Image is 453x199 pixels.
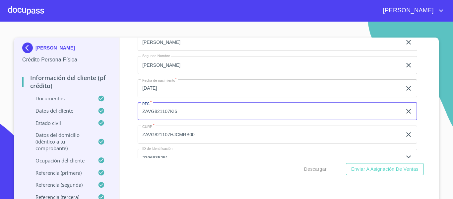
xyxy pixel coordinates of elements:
[378,5,445,16] button: account of current user
[351,165,419,173] span: Enviar a Asignación de Ventas
[22,107,98,114] p: Datos del cliente
[405,61,413,69] button: clear input
[304,165,327,173] span: Descargar
[35,45,75,50] p: [PERSON_NAME]
[22,132,98,151] p: Datos del domicilio (idéntico a tu comprobante)
[301,163,329,175] button: Descargar
[405,38,413,46] button: clear input
[405,107,413,115] button: clear input
[405,154,413,162] button: clear input
[378,5,437,16] span: [PERSON_NAME]
[346,163,424,175] button: Enviar a Asignación de Ventas
[22,43,35,53] img: Docupass spot blue
[22,43,111,56] div: [PERSON_NAME]
[22,157,98,164] p: Ocupación del Cliente
[22,120,98,126] p: Estado Civil
[22,56,111,64] p: Crédito Persona Física
[22,95,98,102] p: Documentos
[22,74,111,90] p: Información del cliente (PF crédito)
[22,181,98,188] p: Referencia (segunda)
[22,169,98,176] p: Referencia (primera)
[405,131,413,139] button: clear input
